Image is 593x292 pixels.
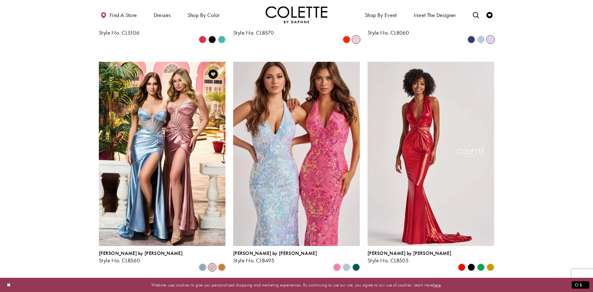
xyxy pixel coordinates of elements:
i: Black [468,264,475,271]
i: Red [458,264,465,271]
button: Submit Dialog [572,281,589,289]
i: Dusty Pink [208,264,216,271]
i: Strawberry [199,36,206,43]
i: Cotton Candy [333,264,341,271]
span: Dresses [152,6,172,23]
span: Meet the designer [414,12,456,18]
a: Visit Colette by Daphne Style No. CL8505 Page [368,62,494,246]
span: Style No. CL8505 [368,257,409,264]
span: Style No. CL8495 [233,257,274,264]
span: Shop by color [187,12,220,18]
a: Find a store [99,6,138,23]
span: [PERSON_NAME] by [PERSON_NAME] [233,250,317,256]
i: Navy Blue [468,36,475,43]
a: Visit Colette by Daphne Style No. CL8560 Page [99,62,225,246]
span: [PERSON_NAME] by [PERSON_NAME] [99,250,183,256]
i: Bronze [218,264,225,271]
i: Dusty Blue [199,264,206,271]
div: Colette by Daphne Style No. CL8560 [99,251,183,264]
span: Shop By Event [365,12,397,18]
div: Colette by Daphne Style No. CL8505 [368,251,451,264]
span: Shop By Event [363,6,398,23]
a: Toggle search [471,6,481,23]
a: Visit Home Page [266,6,327,23]
i: Turquoise [218,36,225,43]
i: Lilac [487,36,494,43]
span: Shop by color [186,6,221,23]
a: here [433,281,441,288]
i: Bluebell [477,36,485,43]
a: Visit Colette by Daphne Style No. CL8495 Page [233,62,360,246]
span: Style No. CL8060 [368,29,409,36]
i: Black [208,36,216,43]
a: Add to Wishlist [207,68,220,81]
span: Style No. CL8570 [233,29,274,36]
i: Scarlet [343,36,350,43]
i: Ice Pink [352,36,360,43]
span: Style No. CL8560 [99,257,140,264]
i: Ice Blue [343,264,350,271]
div: Colette by Daphne Style No. CL8495 [233,251,317,264]
a: Check Wishlist [485,6,494,23]
img: Colette by Daphne [266,6,327,23]
button: Close Dialog [4,279,14,290]
span: Dresses [154,12,171,18]
p: Website uses cookies to give you personalized shopping and marketing experiences. By continuing t... [44,281,549,289]
span: [PERSON_NAME] by [PERSON_NAME] [368,250,451,256]
a: Meet the designer [412,6,458,23]
span: Find a store [110,12,137,18]
i: Emerald [477,264,485,271]
i: Gold [487,264,494,271]
span: Style No. CL5106 [99,29,139,36]
i: Spruce [352,264,360,271]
